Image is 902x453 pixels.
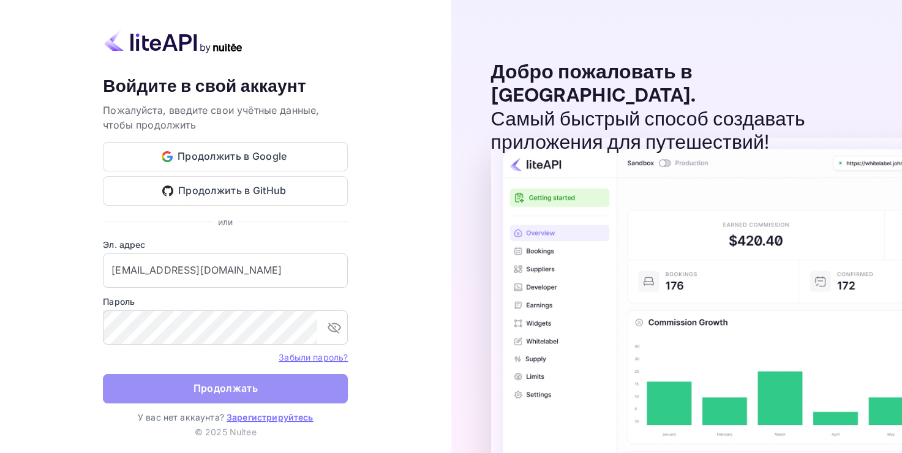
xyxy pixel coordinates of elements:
ya-tr-span: Самый быстрый способ создавать приложения для путешествий! [491,107,805,155]
a: Зарегистрируйтесь [227,412,314,422]
ya-tr-span: Продолжить в GitHub [178,182,287,199]
ya-tr-span: Забыли пароль? [279,352,348,362]
ya-tr-span: Добро пожаловать в [GEOGRAPHIC_DATA]. [491,60,696,108]
ya-tr-span: Пожалуйста, введите свои учётные данные, чтобы продолжить [103,104,319,131]
button: переключить видимость пароля [322,315,347,340]
ya-tr-span: Продолжить в Google [178,148,287,165]
a: Забыли пароль? [279,351,348,363]
button: Продолжить в Google [103,142,348,171]
input: Введите свой адрес электронной почты [103,253,348,288]
ya-tr-span: У вас нет аккаунта? [138,412,224,422]
ya-tr-span: или [218,217,233,227]
img: liteapi [103,29,244,53]
ya-tr-span: © 2025 Nuitee [195,427,257,437]
button: Продолжать [103,374,348,403]
ya-tr-span: Пароль [103,296,135,307]
ya-tr-span: Эл. адрес [103,239,145,250]
ya-tr-span: Войдите в свой аккаунт [103,75,306,98]
ya-tr-span: Продолжать [194,380,258,397]
button: Продолжить в GitHub [103,176,348,206]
